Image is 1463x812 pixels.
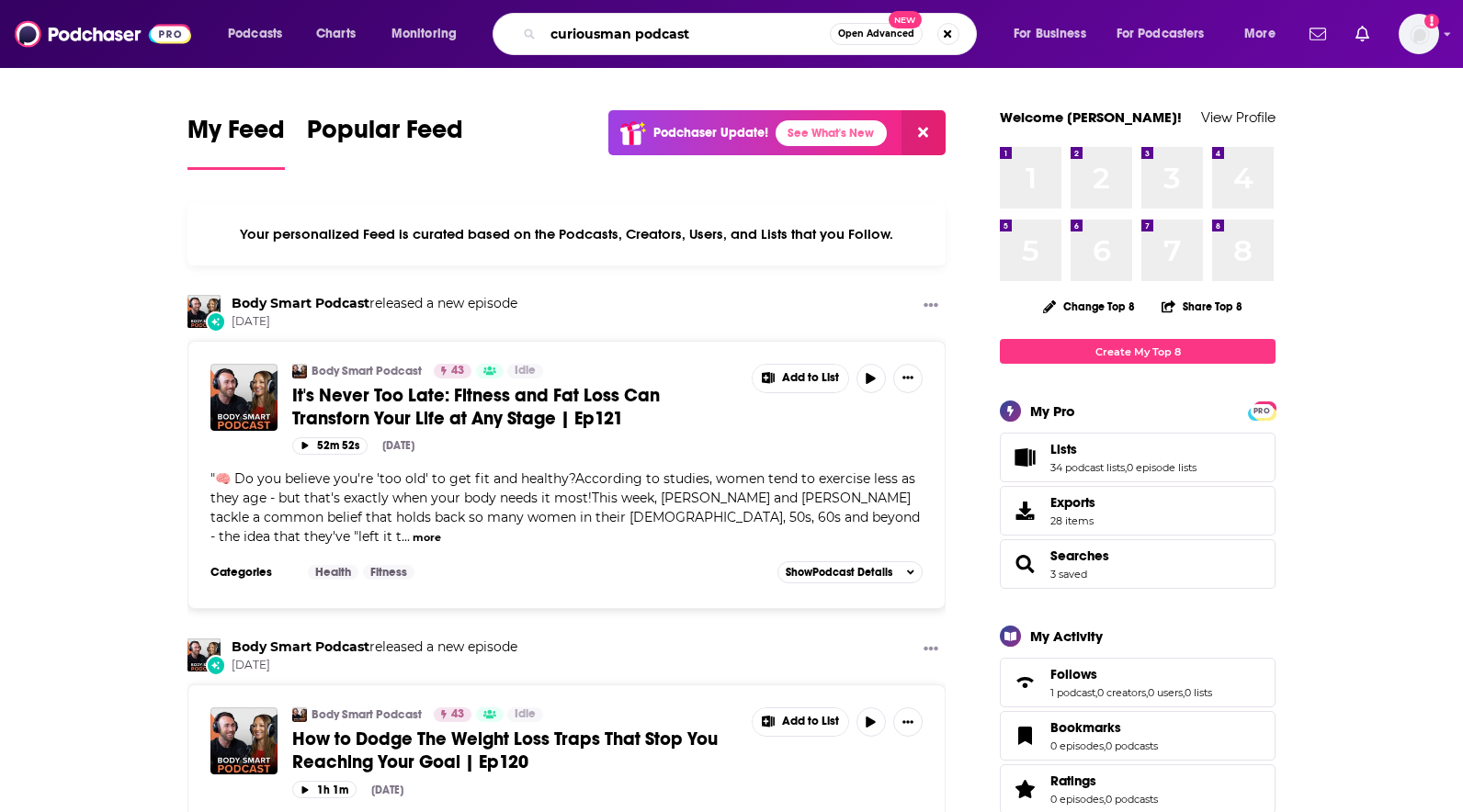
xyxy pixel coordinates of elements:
svg: Add a profile image [1424,14,1439,28]
span: , [1183,686,1185,699]
a: 0 podcasts [1106,793,1158,806]
span: , [1104,793,1106,806]
img: User Profile [1399,14,1439,54]
span: Exports [1006,498,1043,524]
button: Share Top 8 [1161,288,1243,324]
div: New Episode [206,655,226,675]
button: open menu [215,19,306,49]
img: It's Never Too Late: Fitness and Fat Loss Can Transforn Your Life at Any Stage | Ep121 [210,364,278,431]
a: Follows [1006,670,1043,695]
span: " [210,470,920,545]
div: Your personalized Feed is curated based on the Podcasts, Creators, Users, and Lists that you Follow. [187,203,946,265]
h3: Categories [210,565,293,580]
a: Bookmarks [1006,723,1043,749]
a: 0 episodes [1050,739,1104,752]
span: , [1146,686,1148,699]
a: Searches [1050,547,1109,564]
a: Welcome [PERSON_NAME]! [1000,108,1182,126]
button: 1h 1m [292,781,357,798]
span: How to Dodge The Weight Loss Traps That Stop You Reaching Your Goal | Ep120 [292,727,718,773]
a: Body Smart Podcast [187,295,221,328]
a: My Feed [187,114,285,170]
a: 0 episodes [1050,793,1104,806]
span: Follows [1000,658,1276,707]
a: It's Never Too Late: Fitness and Fat Loss Can Transforn Your Life at Any Stage | Ep121 [292,384,739,430]
div: My Activity [1030,627,1103,645]
a: Health [308,565,358,580]
span: Popular Feed [307,114,463,156]
span: Searches [1000,539,1276,589]
span: New [889,11,922,28]
a: Body Smart Podcast [232,295,369,311]
span: [DATE] [232,658,517,673]
span: ... [402,528,410,545]
span: Open Advanced [838,29,914,39]
h3: released a new episode [232,295,517,312]
a: Popular Feed [307,114,463,170]
span: Charts [316,21,356,47]
span: It's Never Too Late: Fitness and Fat Loss Can Transforn Your Life at Any Stage | Ep121 [292,384,660,430]
span: 28 items [1050,514,1095,527]
span: PRO [1251,404,1273,418]
span: Exports [1050,494,1095,511]
button: Show More Button [753,365,848,392]
span: , [1104,739,1106,752]
span: For Podcasters [1117,21,1205,47]
a: 0 creators [1097,686,1146,699]
div: [DATE] [382,439,414,452]
img: Body Smart Podcast [292,364,307,378]
button: Show More Button [916,638,946,661]
a: 0 lists [1185,686,1212,699]
a: Bookmarks [1050,719,1158,736]
a: Charts [304,19,367,49]
a: Show notifications dropdown [1348,18,1377,50]
span: , [1125,461,1127,474]
a: 0 episode lists [1127,461,1196,474]
a: 0 podcasts [1106,739,1158,752]
button: 52m 52s [292,437,368,455]
h3: released a new episode [232,638,517,656]
span: Add to List [782,371,839,385]
img: Podchaser - Follow, Share and Rate Podcasts [15,17,191,51]
a: How to Dodge The Weight Loss Traps That Stop You Reaching Your Goal | Ep120 [210,707,278,774]
a: 43 [434,364,471,378]
span: Add to List [782,715,839,728]
span: Monitoring [391,21,457,47]
a: See What's New [776,120,887,146]
button: more [413,530,441,546]
p: Podchaser Update! [653,125,768,141]
input: Search podcasts, credits, & more... [543,19,830,49]
a: 43 [434,707,471,722]
span: Follows [1050,666,1097,682]
button: Show More Button [893,707,923,737]
span: , [1095,686,1097,699]
button: open menu [1105,19,1231,49]
a: Lists [1050,441,1196,457]
button: Show More Button [916,295,946,318]
span: Bookmarks [1050,719,1121,736]
a: 34 podcast lists [1050,461,1125,474]
button: Show More Button [753,708,848,736]
img: Body Smart Podcast [292,707,307,722]
button: Open AdvancedNew [830,23,923,45]
a: 1 podcast [1050,686,1095,699]
a: Body Smart Podcast [232,638,369,655]
span: Idle [515,362,536,380]
img: Body Smart Podcast [187,638,221,671]
div: New Episode [206,311,226,332]
span: For Business [1014,21,1086,47]
a: How to Dodge The Weight Loss Traps That Stop You Reaching Your Goal | Ep120 [292,727,739,773]
a: PRO [1251,403,1273,417]
a: 3 saved [1050,568,1087,581]
a: Exports [1000,486,1276,536]
span: Logged in as AtriaBooks [1399,14,1439,54]
a: Show notifications dropdown [1302,18,1333,50]
a: Body Smart Podcast [312,707,422,722]
a: View Profile [1201,108,1276,126]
